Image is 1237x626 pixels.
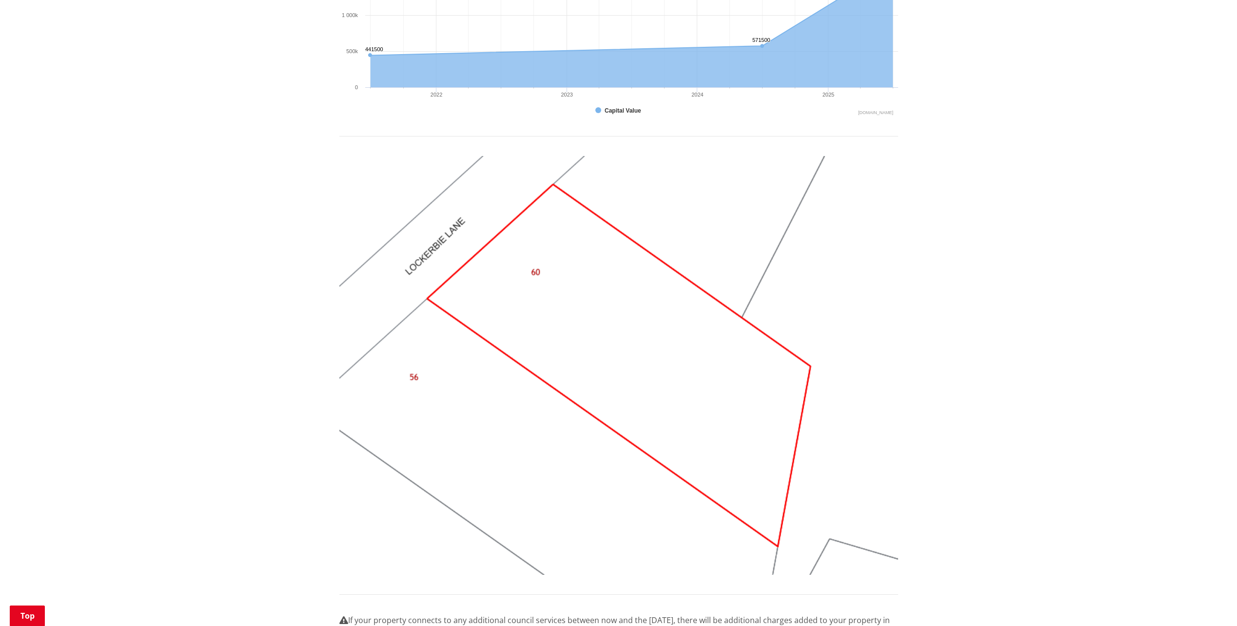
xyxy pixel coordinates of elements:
[858,110,893,115] text: Chart credits: Highcharts.com
[365,46,383,52] text: 441500
[691,92,703,98] text: 2024
[341,12,358,18] text: 1 000k
[346,48,358,54] text: 500k
[1192,585,1227,620] iframe: Messenger Launcher
[339,156,898,575] img: 2022682
[10,606,45,626] a: Top
[430,92,442,98] text: 2022
[760,44,764,48] path: Sunday, Jun 30, 12:00, 571,500. Capital Value.
[561,92,572,98] text: 2023
[595,106,643,115] button: Show Capital Value
[822,92,834,98] text: 2025
[752,37,770,43] text: 571500
[368,53,372,57] path: Wednesday, Jun 30, 12:00, 441,500. Capital Value.
[354,84,357,90] text: 0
